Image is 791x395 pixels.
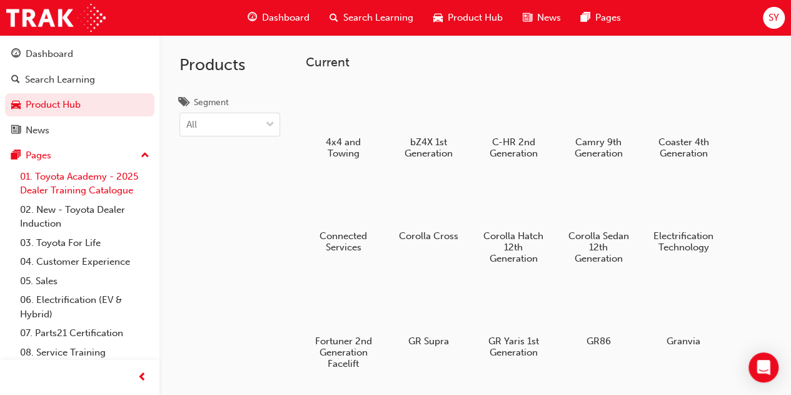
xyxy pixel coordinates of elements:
[581,10,590,26] span: pages-icon
[179,55,280,75] h2: Products
[396,230,461,242] h5: Corolla Cross
[330,10,338,26] span: search-icon
[306,55,771,69] h3: Current
[513,5,571,31] a: news-iconNews
[320,5,423,31] a: search-iconSearch Learning
[476,279,551,362] a: GR Yaris 1st Generation
[25,73,95,87] div: Search Learning
[651,230,717,253] h5: Electrification Technology
[138,370,147,386] span: prev-icon
[238,5,320,31] a: guage-iconDashboard
[15,272,154,291] a: 05. Sales
[523,10,532,26] span: news-icon
[11,150,21,162] span: pages-icon
[306,80,381,163] a: 4x4 and Towing
[26,123,49,138] div: News
[15,252,154,272] a: 04. Customer Experience
[26,148,51,163] div: Pages
[646,80,721,163] a: Coaster 4th Generation
[595,11,621,25] span: Pages
[11,74,20,86] span: search-icon
[248,10,257,26] span: guage-icon
[186,118,197,132] div: All
[748,352,778,382] div: Open Intercom Messenger
[311,136,376,159] h5: 4x4 and Towing
[11,49,21,60] span: guage-icon
[141,148,149,164] span: up-icon
[26,47,73,61] div: Dashboard
[448,11,503,25] span: Product Hub
[561,279,636,351] a: GR86
[179,98,189,109] span: tags-icon
[476,80,551,163] a: C-HR 2nd Generation
[262,11,310,25] span: Dashboard
[5,68,154,91] a: Search Learning
[476,173,551,269] a: Corolla Hatch 12th Generation
[15,290,154,324] a: 06. Electrification (EV & Hybrid)
[566,136,632,159] h5: Camry 9th Generation
[481,230,547,264] h5: Corolla Hatch 12th Generation
[5,40,154,144] button: DashboardSearch LearningProduct HubNews
[646,173,721,257] a: Electrification Technology
[311,230,376,253] h5: Connected Services
[194,96,229,109] div: Segment
[15,324,154,343] a: 07. Parts21 Certification
[566,230,632,264] h5: Corolla Sedan 12th Generation
[391,279,466,351] a: GR Supra
[5,43,154,66] a: Dashboard
[15,167,154,200] a: 01. Toyota Academy - 2025 Dealer Training Catalogue
[343,11,413,25] span: Search Learning
[391,173,466,246] a: Corolla Cross
[5,93,154,116] a: Product Hub
[571,5,631,31] a: pages-iconPages
[15,233,154,253] a: 03. Toyota For Life
[391,80,466,163] a: bZ4X 1st Generation
[561,80,636,163] a: Camry 9th Generation
[15,343,154,362] a: 08. Service Training
[11,125,21,136] span: news-icon
[5,119,154,142] a: News
[566,336,632,347] h5: GR86
[11,100,21,111] span: car-icon
[646,279,721,351] a: Granvia
[396,336,461,347] h5: GR Supra
[15,200,154,233] a: 02. New - Toyota Dealer Induction
[396,136,461,159] h5: bZ4X 1st Generation
[763,7,785,29] button: SY
[306,279,381,374] a: Fortuner 2nd Generation Facelift
[481,136,547,159] h5: C-HR 2nd Generation
[481,336,547,358] h5: GR Yaris 1st Generation
[651,136,717,159] h5: Coaster 4th Generation
[5,144,154,167] button: Pages
[561,173,636,269] a: Corolla Sedan 12th Generation
[768,11,779,25] span: SY
[266,117,275,133] span: down-icon
[311,336,376,369] h5: Fortuner 2nd Generation Facelift
[6,4,106,32] img: Trak
[306,173,381,257] a: Connected Services
[423,5,513,31] a: car-iconProduct Hub
[433,10,443,26] span: car-icon
[537,11,561,25] span: News
[651,336,717,347] h5: Granvia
